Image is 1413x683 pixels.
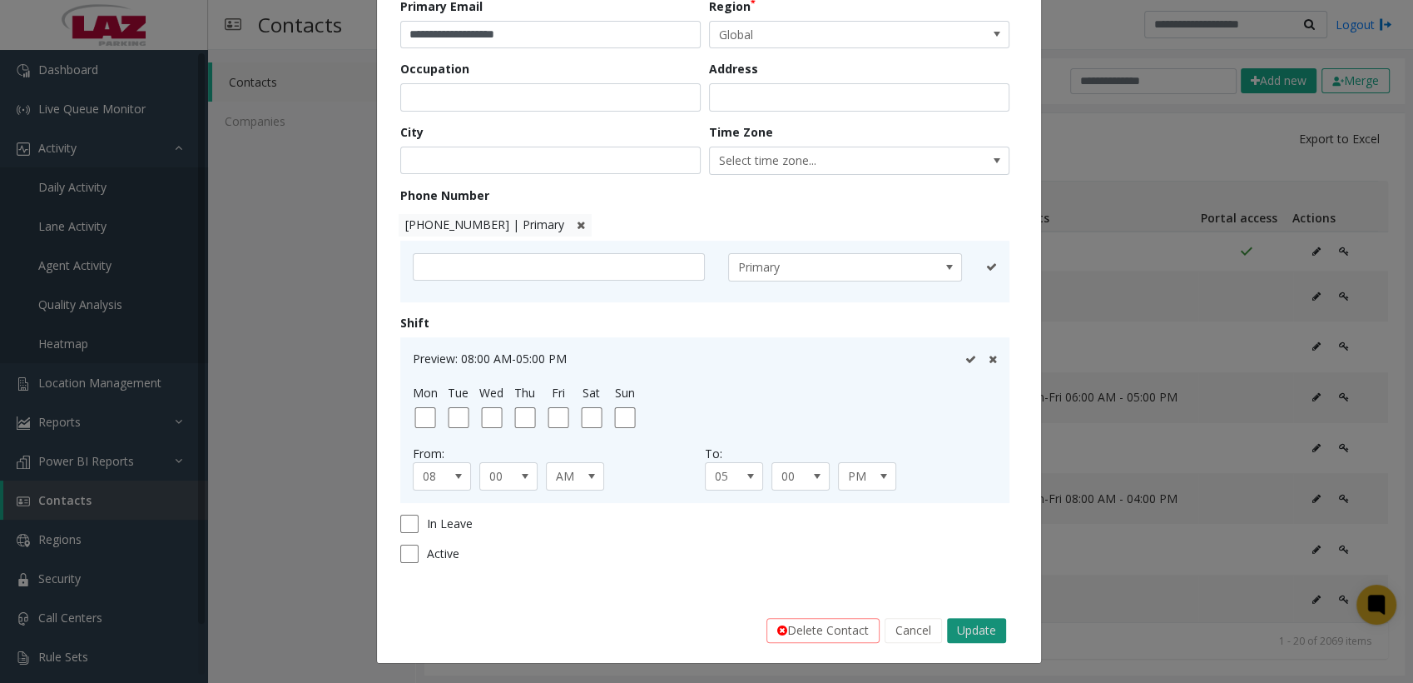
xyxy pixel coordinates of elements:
[729,254,915,281] span: Primary
[766,618,880,643] button: Delete Contact
[427,515,473,532] span: In Leave
[710,147,949,174] span: Select time zone...
[400,123,424,141] label: City
[709,60,758,77] label: Address
[547,463,592,490] span: AM
[405,217,564,232] span: [PHONE_NUMBER] | Primary
[705,445,997,462] div: To:
[413,384,438,401] label: Mon
[427,545,459,562] span: Active
[552,384,565,401] label: Fri
[400,60,469,77] label: Occupation
[400,187,489,204] label: Phone Number
[400,314,429,332] label: Shift
[885,618,942,643] button: Cancel
[772,463,817,490] span: 00
[706,463,751,490] span: 05
[480,463,525,490] span: 00
[947,618,1006,643] button: Update
[709,123,773,141] label: Time Zone
[615,384,635,401] label: Sun
[839,463,884,490] span: PM
[448,384,469,401] label: Tue
[514,384,535,401] label: Thu
[413,351,567,366] span: Preview: 08:00 AM-05:00 PM
[583,384,600,401] label: Sat
[413,445,705,462] div: From:
[479,384,503,401] label: Wed
[414,463,459,490] span: 08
